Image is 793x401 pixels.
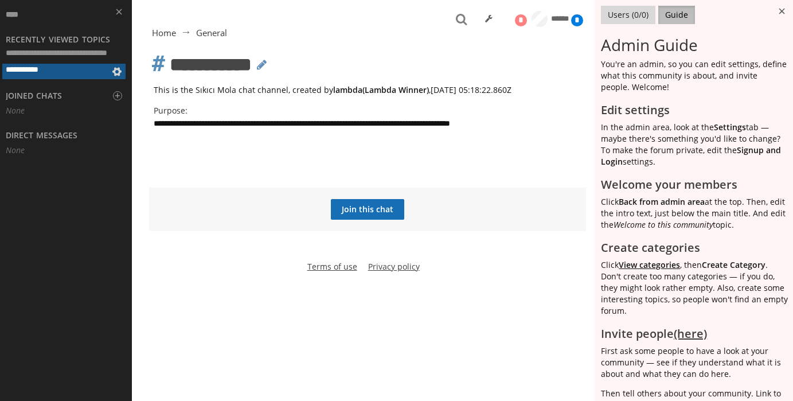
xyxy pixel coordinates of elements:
i: None [6,105,25,116]
a: (here) [674,326,707,341]
p: Click , then . Don't create too many categories — if you do, they might look rather empty. Also, ... [601,259,788,317]
p: This is the Sıkıcı Mola chat channel, created by , [154,84,583,96]
a: Home [147,23,181,43]
i: None [6,145,25,155]
a: Terms of use [307,261,357,272]
p: You're an admin, so you can edit settings, define what this community is about, and invite people... [601,59,788,93]
span: lambda [333,84,362,95]
h3: Direct Messages [6,131,77,139]
span: Topic actions [110,65,124,78]
em: Welcome to this community [614,219,713,230]
h3: Recently viewed topics [6,36,110,44]
h3: Admin Guide [601,37,788,53]
b: Settings [714,122,746,133]
span: [DATE] 05:18:22.860Z [431,84,511,95]
div: Purpose: [154,104,583,117]
button: + [113,91,122,100]
h2: Invite people [601,328,788,340]
span: (Lambda Winner) [362,84,429,95]
button: Guide [658,6,695,24]
h2: Edit settings [601,104,788,116]
button: Join this chat [331,199,404,220]
a: General [192,23,232,43]
p: First ask some people to have a look at your community — see if they understand what it is about ... [601,345,788,380]
strong: Create Category [702,259,765,270]
h2: Welcome your members [601,179,788,190]
b: Back from admin area [619,196,705,207]
p: In the admin area, look at the tab — maybe there's something you'd like to change? To make the fo... [601,122,788,168]
p: Click at the top. Then, edit the intro text, just below the main title. And edit the topic. [601,196,788,231]
a: Signup and Login [601,145,781,167]
h3: Joined Chats [6,92,62,100]
h2: Create categories [601,242,788,254]
a: Privacy policy [368,261,420,272]
button: Users (0/0) [601,6,655,24]
a: View categories [619,259,680,270]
